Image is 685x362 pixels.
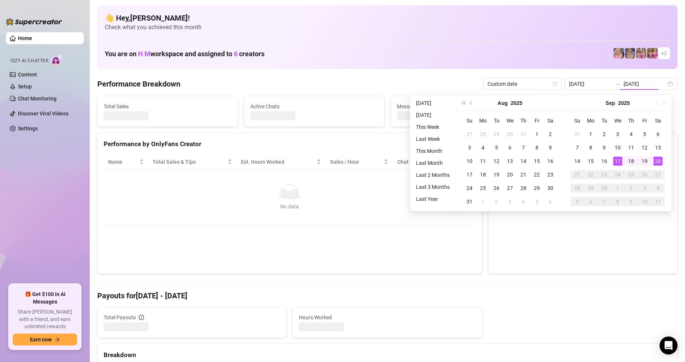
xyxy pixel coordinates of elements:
[6,18,62,25] img: logo-BBDzfeDw.svg
[615,81,621,87] span: to
[647,48,658,58] img: hotmomlove
[18,96,56,102] a: Chat Monitoring
[241,158,315,166] div: Est. Hours Worked
[105,50,264,58] h1: You are on workspace and assigned to creators
[139,315,144,320] span: info-circle
[138,50,150,58] span: H M
[10,57,48,64] span: Izzy AI Chatter
[18,72,37,78] a: Content
[108,158,138,166] span: Name
[569,80,612,88] input: Start date
[104,155,148,169] th: Name
[624,80,666,88] input: End date
[661,49,667,57] span: + 2
[397,102,525,111] span: Messages Sent
[18,35,32,41] a: Home
[250,102,378,111] span: Active Chats
[615,81,621,87] span: swap-right
[30,337,52,343] span: Earn now
[104,102,232,111] span: Total Sales
[495,139,671,149] div: Sales by OnlyFans Creator
[325,155,393,169] th: Sales / Hour
[13,334,77,346] button: Earn nowarrow-right
[553,82,557,86] span: calendar
[148,155,236,169] th: Total Sales & Tips
[18,111,68,117] a: Discover Viral Videos
[111,202,468,211] div: No data
[614,48,624,58] img: lilybigboobvip
[660,337,678,355] div: Open Intercom Messenger
[97,290,678,301] h4: Payouts for [DATE] - [DATE]
[625,48,635,58] img: lilybigboobs
[13,308,77,331] span: Share [PERSON_NAME] with a friend, and earn unlimited rewards
[97,79,180,89] h4: Performance Breakdown
[104,313,136,322] span: Total Payouts
[153,158,226,166] span: Total Sales & Tips
[487,78,557,90] span: Custom date
[104,139,476,149] div: Performance by OnlyFans Creator
[397,158,465,166] span: Chat Conversion
[636,48,646,58] img: hotmomsvip
[234,50,238,58] span: 6
[13,291,77,305] span: 🎁 Get $100 in AI Messages
[105,13,670,23] h4: 👋 Hey, [PERSON_NAME] !
[330,158,382,166] span: Sales / Hour
[55,337,60,342] span: arrow-right
[18,126,38,132] a: Settings
[18,84,32,90] a: Setup
[299,313,475,322] span: Hours Worked
[105,23,670,31] span: Check what you achieved this month
[393,155,475,169] th: Chat Conversion
[104,350,671,360] div: Breakdown
[51,54,63,65] img: AI Chatter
